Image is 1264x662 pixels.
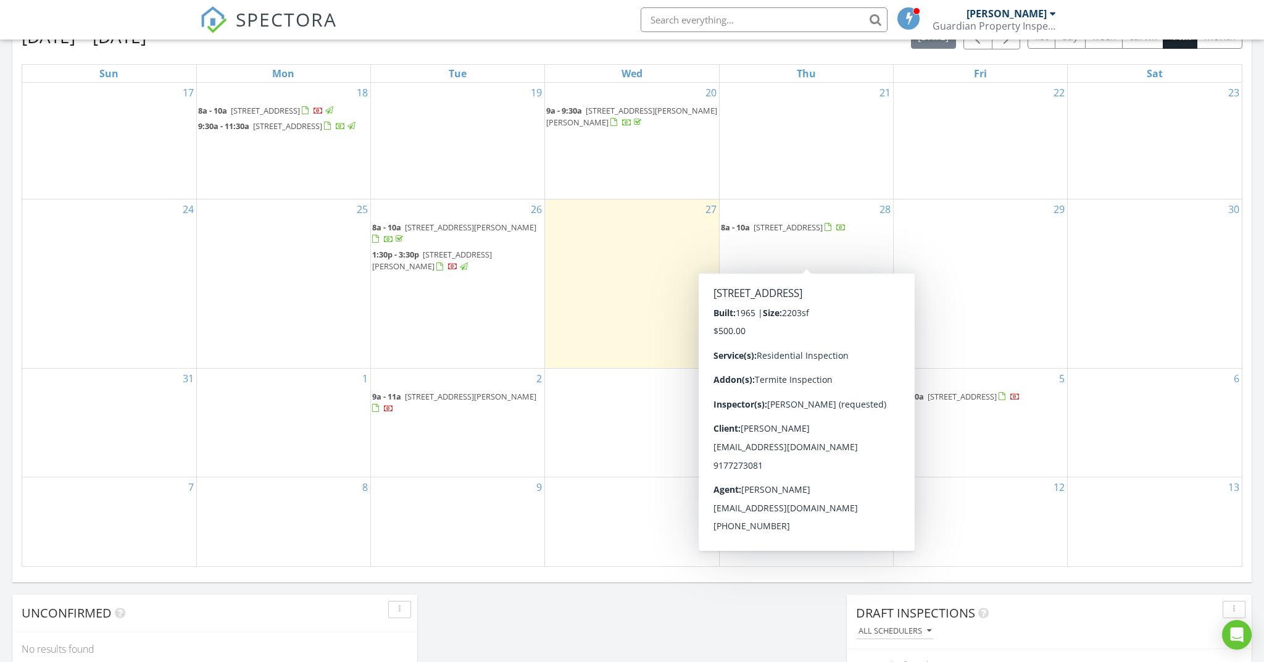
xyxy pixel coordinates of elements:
a: 8a - 10a [STREET_ADDRESS] [895,391,1020,402]
a: Go to August 30, 2025 [1226,199,1242,219]
td: Go to August 20, 2025 [545,83,719,199]
td: Go to August 31, 2025 [22,368,196,477]
a: 8a - 10a [STREET_ADDRESS][PERSON_NAME] [372,222,536,245]
span: [STREET_ADDRESS] [231,105,300,116]
a: Go to September 12, 2025 [1051,477,1067,497]
span: Draft Inspections [856,605,975,621]
div: All schedulers [859,627,931,635]
a: Go to September 1, 2025 [360,369,370,388]
td: Go to September 12, 2025 [893,477,1067,566]
a: Wednesday [619,65,645,82]
a: 9a - 11a [STREET_ADDRESS][PERSON_NAME] [372,391,536,414]
td: Go to September 6, 2025 [1068,368,1242,477]
td: Go to September 5, 2025 [893,368,1067,477]
td: Go to September 1, 2025 [196,368,370,477]
span: [STREET_ADDRESS] [928,391,997,402]
a: Go to August 25, 2025 [354,199,370,219]
td: Go to September 8, 2025 [196,477,370,566]
span: 9a - 9:30a [546,105,582,116]
a: Saturday [1144,65,1165,82]
span: [STREET_ADDRESS][PERSON_NAME] [405,391,536,402]
a: Go to September 11, 2025 [877,477,893,497]
span: [STREET_ADDRESS][PERSON_NAME] [405,222,536,233]
span: 8a - 10a [198,105,227,116]
div: Open Intercom Messenger [1222,620,1252,650]
span: 1:30p - 3:30p [372,249,419,260]
a: Monday [270,65,297,82]
td: Go to August 19, 2025 [371,83,545,199]
button: All schedulers [856,623,934,640]
div: Guardian Property Inspections [933,20,1056,32]
td: Go to August 23, 2025 [1068,83,1242,199]
td: Go to August 24, 2025 [22,199,196,368]
a: Go to September 4, 2025 [883,369,893,388]
a: Tuesday [446,65,469,82]
td: Go to August 17, 2025 [22,83,196,199]
a: SPECTORA [200,17,337,43]
a: Thursday [794,65,818,82]
a: 8a - 10a [STREET_ADDRESS] [198,105,335,116]
a: 8a - 10a [STREET_ADDRESS] [198,104,369,119]
a: Sunday [97,65,121,82]
a: Go to August 22, 2025 [1051,83,1067,103]
a: Go to August 29, 2025 [1051,199,1067,219]
a: Go to September 2, 2025 [534,369,544,388]
td: Go to September 11, 2025 [719,477,893,566]
td: Go to August 21, 2025 [719,83,893,199]
a: Go to September 3, 2025 [709,369,719,388]
td: Go to September 7, 2025 [22,477,196,566]
td: Go to September 10, 2025 [545,477,719,566]
a: Go to August 18, 2025 [354,83,370,103]
a: Go to August 28, 2025 [877,199,893,219]
td: Go to August 18, 2025 [196,83,370,199]
input: Search everything... [641,7,888,32]
a: Go to August 24, 2025 [180,199,196,219]
td: Go to August 22, 2025 [893,83,1067,199]
span: 8a - 10a [721,222,750,233]
span: SPECTORA [236,6,337,32]
span: [STREET_ADDRESS] [253,120,322,132]
a: 8a - 10a [STREET_ADDRESS] [895,390,1066,404]
td: Go to August 28, 2025 [719,199,893,368]
td: Go to September 13, 2025 [1068,477,1242,566]
a: Go to September 9, 2025 [534,477,544,497]
a: Go to September 10, 2025 [703,477,719,497]
td: Go to August 26, 2025 [371,199,545,368]
a: 1:30p - 3:30p [STREET_ADDRESS][PERSON_NAME] [372,249,492,272]
a: 9:30a - 11:30a [STREET_ADDRESS] [198,120,357,132]
span: 9:30a - 11:30a [198,120,249,132]
td: Go to August 25, 2025 [196,199,370,368]
a: Go to September 7, 2025 [186,477,196,497]
a: Go to August 23, 2025 [1226,83,1242,103]
span: 9a - 11a [372,391,401,402]
td: Go to August 30, 2025 [1068,199,1242,368]
a: Go to August 21, 2025 [877,83,893,103]
span: 8a - 10a [895,391,924,402]
a: Friday [971,65,989,82]
a: Go to September 13, 2025 [1226,477,1242,497]
td: Go to September 9, 2025 [371,477,545,566]
span: [STREET_ADDRESS] [754,222,823,233]
a: Go to August 26, 2025 [528,199,544,219]
img: The Best Home Inspection Software - Spectora [200,6,227,33]
a: 8a - 10a [STREET_ADDRESS][PERSON_NAME] [372,220,543,247]
td: Go to September 3, 2025 [545,368,719,477]
a: Go to August 19, 2025 [528,83,544,103]
td: Go to August 29, 2025 [893,199,1067,368]
a: Go to September 8, 2025 [360,477,370,497]
td: Go to August 27, 2025 [545,199,719,368]
a: 1:30p - 3:30p [STREET_ADDRESS][PERSON_NAME] [372,248,543,274]
td: Go to September 4, 2025 [719,368,893,477]
a: 9a - 11a [STREET_ADDRESS][PERSON_NAME] [372,390,543,416]
span: [STREET_ADDRESS][PERSON_NAME][PERSON_NAME] [546,105,717,128]
a: 8a - 10a [STREET_ADDRESS] [721,220,892,235]
td: Go to September 2, 2025 [371,368,545,477]
div: [PERSON_NAME] [967,7,1047,20]
a: 9:30a - 11:30a [STREET_ADDRESS] [198,119,369,134]
span: 8a - 10a [372,222,401,233]
a: Go to August 27, 2025 [703,199,719,219]
span: [STREET_ADDRESS][PERSON_NAME] [372,249,492,272]
a: Go to August 20, 2025 [703,83,719,103]
a: Go to August 31, 2025 [180,369,196,388]
a: 9a - 9:30a [STREET_ADDRESS][PERSON_NAME][PERSON_NAME] [546,105,717,128]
